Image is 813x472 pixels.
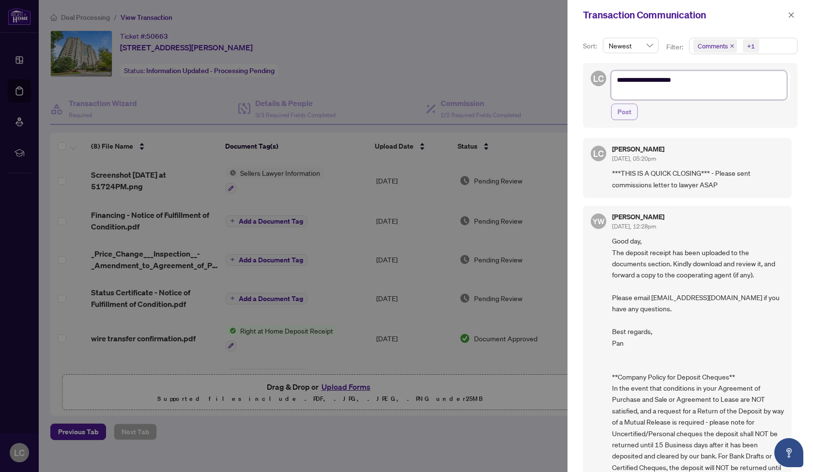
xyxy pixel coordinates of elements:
span: Post [617,104,631,120]
span: [DATE], 12:28pm [612,223,656,230]
p: Sort: [583,41,599,51]
div: Transaction Communication [583,8,785,22]
span: Comments [698,41,728,51]
span: close [730,44,735,48]
span: [DATE], 05:20pm [612,155,656,162]
h5: [PERSON_NAME] [612,213,664,220]
span: Newest [609,38,653,53]
span: LC [593,147,604,160]
span: YW [593,215,605,227]
button: Post [611,104,638,120]
span: LC [593,72,604,85]
h5: [PERSON_NAME] [612,146,664,152]
span: close [788,12,795,18]
span: ***THIS IS A QUICK CLOSING*** - Please sent commissions letter to lawyer ASAP [612,167,784,190]
div: +1 [747,41,755,51]
span: Comments [693,39,737,53]
p: Filter: [666,42,685,52]
button: Open asap [774,438,803,467]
